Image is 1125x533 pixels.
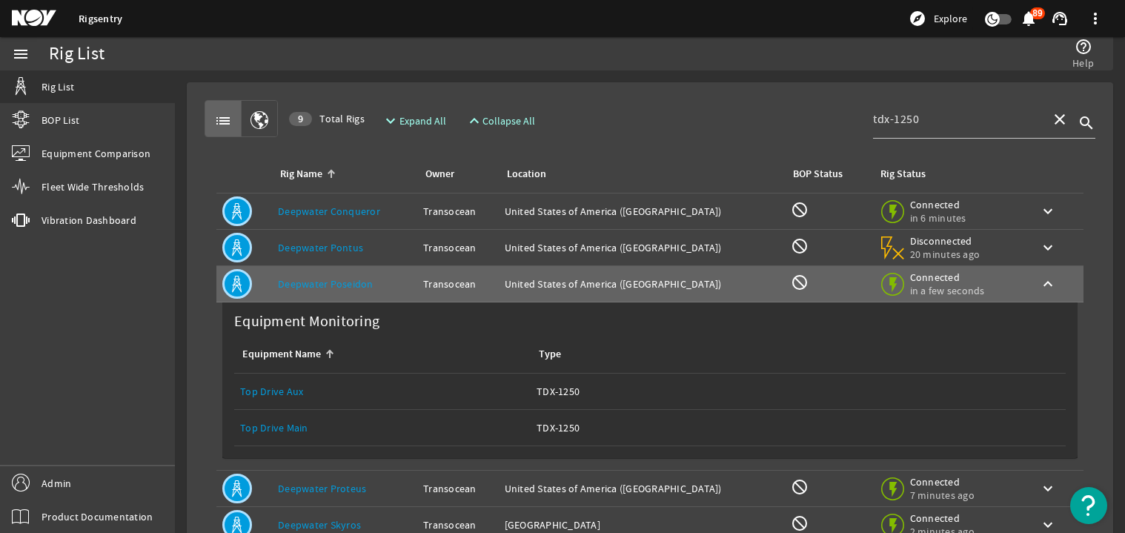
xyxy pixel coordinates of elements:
[507,166,546,182] div: Location
[1051,110,1069,128] mat-icon: close
[240,385,303,398] a: Top Drive Aux
[505,517,780,532] div: [GEOGRAPHIC_DATA]
[1051,10,1069,27] mat-icon: support_agent
[910,512,975,525] span: Connected
[214,112,232,130] mat-icon: list
[539,346,561,362] div: Type
[42,509,153,524] span: Product Documentation
[1039,275,1057,293] mat-icon: keyboard_arrow_up
[910,248,980,261] span: 20 minutes ago
[793,166,843,182] div: BOP Status
[791,201,809,219] mat-icon: BOP Monitoring not available for this rig
[42,146,150,161] span: Equipment Comparison
[505,240,780,255] div: United States of America ([GEOGRAPHIC_DATA])
[537,374,1060,409] a: TDX-1250
[934,11,967,26] span: Explore
[423,277,492,291] div: Transocean
[280,166,322,182] div: Rig Name
[399,113,446,128] span: Expand All
[910,271,985,284] span: Connected
[49,47,104,62] div: Rig List
[1021,11,1036,27] button: 89
[505,277,780,291] div: United States of America ([GEOGRAPHIC_DATA])
[880,166,926,182] div: Rig Status
[910,198,973,211] span: Connected
[791,274,809,291] mat-icon: BOP Monitoring not available for this rig
[459,107,542,134] button: Collapse All
[903,7,973,30] button: Explore
[1039,480,1057,497] mat-icon: keyboard_arrow_down
[910,475,975,489] span: Connected
[12,45,30,63] mat-icon: menu
[376,107,452,134] button: Expand All
[278,518,361,532] a: Deepwater Skyros
[505,204,780,219] div: United States of America ([GEOGRAPHIC_DATA])
[465,112,477,130] mat-icon: expand_less
[42,113,79,128] span: BOP List
[537,420,1060,435] div: TDX-1250
[42,179,144,194] span: Fleet Wide Thresholds
[791,237,809,255] mat-icon: BOP Monitoring not available for this rig
[42,476,71,491] span: Admin
[289,111,365,126] span: Total Rigs
[423,481,492,496] div: Transocean
[240,410,525,446] a: Top Drive Main
[242,346,321,362] div: Equipment Name
[537,346,1054,362] div: Type
[278,482,366,495] a: Deepwater Proteus
[42,79,74,94] span: Rig List
[505,481,780,496] div: United States of America ([GEOGRAPHIC_DATA])
[382,112,394,130] mat-icon: expand_more
[505,166,774,182] div: Location
[278,166,405,182] div: Rig Name
[240,374,525,409] a: Top Drive Aux
[1078,1,1113,36] button: more_vert
[1078,114,1095,132] i: search
[1072,56,1094,70] span: Help
[1039,239,1057,256] mat-icon: keyboard_arrow_down
[873,110,1039,128] input: Search...
[482,113,535,128] span: Collapse All
[791,478,809,496] mat-icon: BOP Monitoring not available for this rig
[537,384,1060,399] div: TDX-1250
[791,514,809,532] mat-icon: BOP Monitoring not available for this rig
[278,277,374,291] a: Deepwater Poseidon
[1070,487,1107,524] button: Open Resource Center
[537,410,1060,446] a: TDX-1250
[240,421,308,434] a: Top Drive Main
[910,489,975,502] span: 7 minutes ago
[910,211,973,225] span: in 6 minutes
[423,166,486,182] div: Owner
[79,12,122,26] a: Rigsentry
[278,241,363,254] a: Deepwater Pontus
[1039,202,1057,220] mat-icon: keyboard_arrow_down
[42,213,136,228] span: Vibration Dashboard
[910,284,985,297] span: in a few seconds
[423,240,492,255] div: Transocean
[1020,10,1038,27] mat-icon: notifications
[1075,38,1092,56] mat-icon: help_outline
[910,234,980,248] span: Disconnected
[909,10,926,27] mat-icon: explore
[289,112,312,126] div: 9
[423,517,492,532] div: Transocean
[278,205,380,218] a: Deepwater Conqueror
[12,211,30,229] mat-icon: vibration
[423,204,492,219] div: Transocean
[228,308,385,335] label: Equipment Monitoring
[240,346,519,362] div: Equipment Name
[425,166,454,182] div: Owner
